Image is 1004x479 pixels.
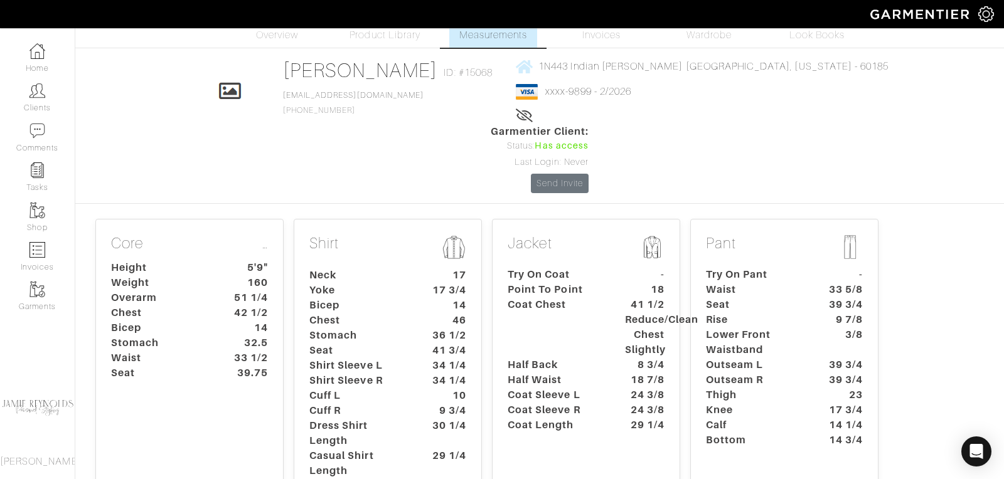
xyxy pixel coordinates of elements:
[498,267,616,282] dt: Try On Coat
[219,290,277,305] dt: 51 1/4
[616,267,674,282] dt: -
[417,283,476,298] dt: 17 3/4
[300,283,417,298] dt: Yoke
[102,320,219,335] dt: Bicep
[283,59,438,82] a: [PERSON_NAME]
[516,84,538,100] img: visa-934b35602734be37eb7d5d7e5dbcd2044c359bf20a24dc3361ca3fa54326a8a7.png
[814,267,872,282] dt: -
[219,320,277,335] dt: 14
[498,387,616,403] dt: Coat Sleeve L
[417,403,476,418] dt: 9 3/4
[262,234,268,253] a: …
[417,328,476,343] dt: 36 1/2
[686,28,732,43] span: Wardrobe
[29,282,45,297] img: garments-icon-b7da505a4dc4fd61783c78ac3ca0ef83fa9d6f193b1c9dc38574b1d14d53ca28.png
[300,373,417,388] dt: Shirt Sleeve R
[814,387,872,403] dt: 23
[616,282,674,297] dt: 18
[300,403,417,418] dt: Cuff R
[697,267,814,282] dt: Try On Pant
[219,366,277,381] dt: 39.75
[616,357,674,372] dt: 8 3/4
[417,418,476,448] dt: 30 1/4
[616,387,674,403] dt: 24 3/8
[309,234,466,263] p: Shirt
[814,418,872,433] dt: 14 1/4
[300,448,417,478] dt: Casual Shirt Length
[102,350,219,366] dt: Waist
[417,268,476,283] dt: 17
[417,343,476,358] dt: 41 3/4
[300,268,417,283] dt: Neck
[697,433,814,448] dt: Bottom
[616,403,674,418] dt: 24 3/8
[29,123,45,139] img: comment-icon-a0a6a9ef722e966f86d9cbdc48e553b5cf19dbc54f86b18d962a5391bc8f6eb6.png
[508,234,665,262] p: Jacket
[283,91,424,100] a: [EMAIL_ADDRESS][DOMAIN_NAME]
[256,28,298,43] span: Overview
[616,297,674,357] dt: 41 1/2 Reduce/Clean Chest Slightly
[300,358,417,373] dt: Shirt Sleeve L
[961,436,991,466] div: Open Intercom Messenger
[491,124,589,139] span: Garmentier Client:
[417,373,476,388] dt: 34 1/4
[417,358,476,373] dt: 34 1/4
[29,242,45,258] img: orders-icon-0abe47150d42831381b5fb84f609e132dff9fe21cb692f30cb5eec754e2cba89.png
[864,3,978,25] img: garmentier-logo-header-white-b43fb05a5012e4ada735d5af1a66efaba907eab6374d6393d1fbf88cb4ef424d.png
[616,372,674,387] dt: 18 7/8
[417,298,476,313] dt: 14
[789,28,845,43] span: Look Books
[300,388,417,403] dt: Cuff L
[300,298,417,313] dt: Bicep
[300,313,417,328] dt: Chest
[545,86,631,97] a: xxxx-9899 - 2/2026
[417,388,476,403] dt: 10
[697,403,814,418] dt: Knee
[102,260,219,275] dt: Height
[639,234,665,260] img: msmt-jacket-icon-80010867aa4725b62b9a09ffa5103b2b3040b5cb37876859cbf8e78a4e2258a7.png
[417,313,476,328] dt: 46
[491,139,589,153] div: Status:
[459,28,528,43] span: Measurements
[441,234,466,260] img: msmt-shirt-icon-3af304f0b202ec9cb0a26b9503a50981a6fda5c95ab5ec1cadae0dbe11e5085a.png
[111,234,268,255] p: Core
[978,6,994,22] img: gear-icon-white-bd11855cb880d31180b6d7d6211b90ccbf57a29d726f0c71d8c61bd08dd39cc2.png
[531,174,589,193] a: Send Invite
[417,448,476,478] dt: 29 1/4
[697,387,814,403] dt: Thigh
[814,433,872,448] dt: 14 3/4
[491,155,589,169] div: Last Login: Never
[29,203,45,218] img: garments-icon-b7da505a4dc4fd61783c78ac3ca0ef83fa9d6f193b1c9dc38574b1d14d53ca28.png
[219,335,277,350] dt: 32.5
[814,403,872,418] dt: 17 3/4
[582,28,621,43] span: Invoices
[444,65,493,80] span: ID: #15068
[814,372,872,387] dt: 39 3/4
[350,28,420,43] span: Product Library
[697,372,814,387] dt: Outseam R
[498,357,616,372] dt: Half Back
[516,58,889,74] a: 1N443 Indian [PERSON_NAME] [GEOGRAPHIC_DATA], [US_STATE] - 60185
[814,327,872,357] dt: 3/8
[102,366,219,381] dt: Seat
[219,350,277,366] dt: 33 1/2
[814,297,872,312] dt: 39 3/4
[616,418,674,433] dt: 29 1/4
[814,312,872,327] dt: 9 7/8
[449,2,538,48] a: Measurements
[697,297,814,312] dt: Seat
[300,343,417,358] dt: Seat
[219,275,277,290] dt: 160
[498,282,616,297] dt: Point To Point
[29,162,45,178] img: reminder-icon-8004d30b9f0a5d33ae49ab947aed9ed385cf756f9e5892f1edd6e32f2345188e.png
[498,372,616,387] dt: Half Waist
[838,234,863,260] img: msmt-pant-icon-b5f0be45518e7579186d657110a8042fb0a286fe15c7a31f2bf2767143a10412.png
[300,328,417,343] dt: Stomach
[814,357,872,372] dt: 39 3/4
[535,139,589,153] span: Has access
[538,61,889,72] span: 1N443 Indian [PERSON_NAME] [GEOGRAPHIC_DATA], [US_STATE] - 60185
[102,305,219,320] dt: Chest
[283,91,424,115] span: [PHONE_NUMBER]
[219,305,277,320] dt: 42 1/2
[102,335,219,350] dt: Stomach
